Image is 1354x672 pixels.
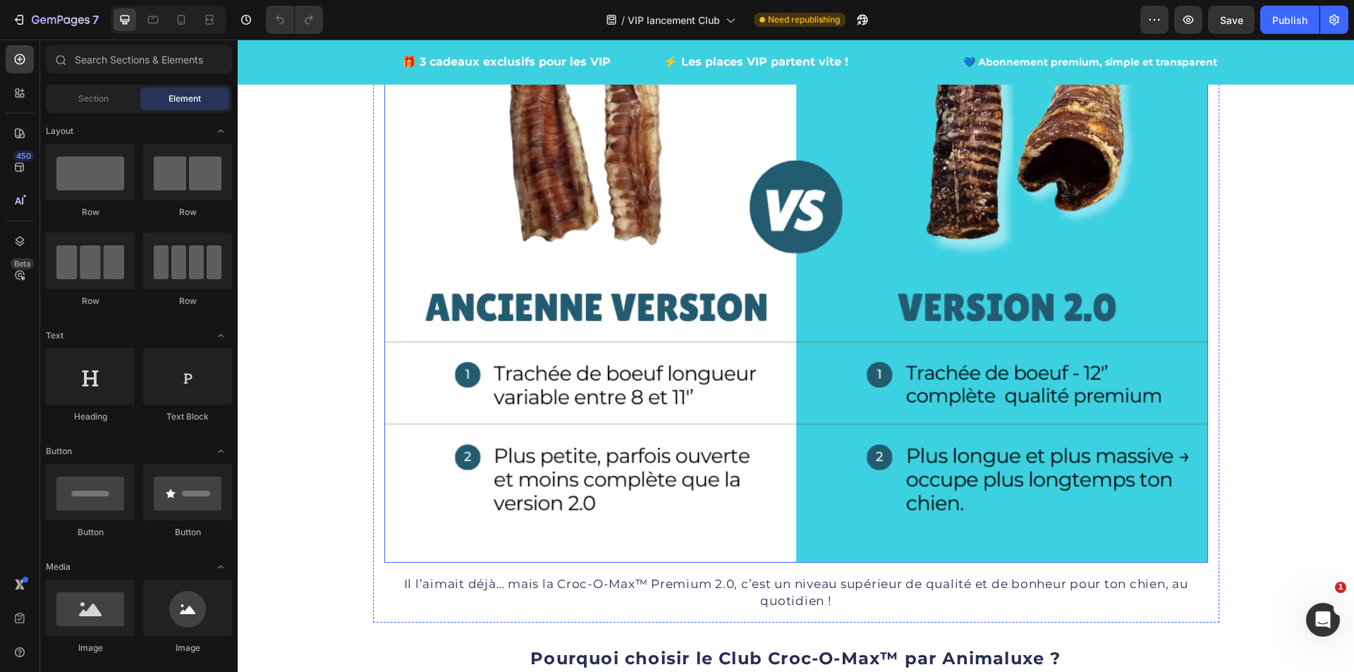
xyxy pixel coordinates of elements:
[293,609,823,629] span: Pourquoi choisir le Club Croc-O-Max™ par Animaluxe ?
[143,295,232,307] div: Row
[1335,582,1346,593] span: 1
[6,6,105,34] button: 7
[46,642,135,654] div: Image
[209,120,232,142] span: Toggle open
[143,410,232,423] div: Text Block
[143,526,232,539] div: Button
[143,206,232,219] div: Row
[46,561,71,573] span: Media
[621,13,625,28] span: /
[1272,13,1307,28] div: Publish
[46,410,135,423] div: Heading
[46,125,73,138] span: Layout
[1260,6,1319,34] button: Publish
[78,92,109,105] span: Section
[46,295,135,307] div: Row
[1208,6,1255,34] button: Save
[92,11,99,28] p: 7
[628,13,720,28] span: VIP lancement Club
[46,329,63,342] span: Text
[46,45,232,73] input: Search Sections & Elements
[169,92,201,105] span: Element
[46,526,135,539] div: Button
[166,537,951,568] span: Il l’aimait déjà… mais la Croc-O-Max™ Premium 2.0, c’est un niveau supérieur de qualité et de bon...
[209,440,232,463] span: Toggle open
[1306,603,1340,637] iframe: Intercom live chat
[209,324,232,347] span: Toggle open
[46,206,135,219] div: Row
[11,258,34,269] div: Beta
[768,13,840,26] span: Need republishing
[1220,14,1243,26] span: Save
[13,150,34,161] div: 450
[143,642,232,654] div: Image
[209,556,232,578] span: Toggle open
[46,445,72,458] span: Button
[238,39,1354,672] iframe: Design area
[266,6,323,34] div: Undo/Redo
